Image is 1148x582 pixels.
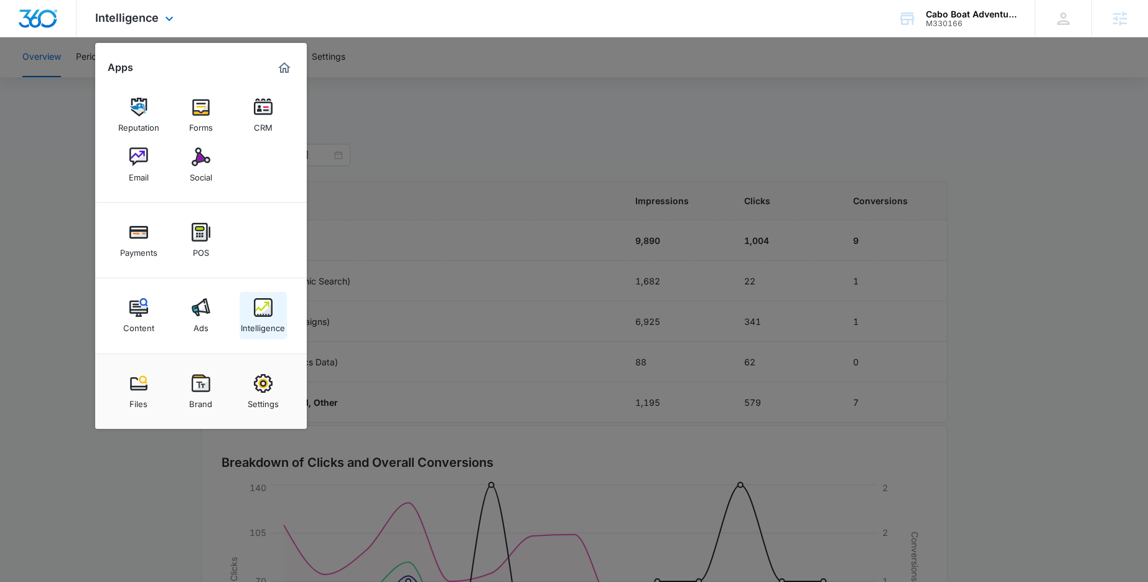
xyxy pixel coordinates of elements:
[177,92,225,139] a: Forms
[248,393,279,409] div: Settings
[926,9,1017,19] div: account name
[95,11,159,24] span: Intelligence
[193,242,209,258] div: POS
[129,393,147,409] div: Files
[35,20,61,30] div: v 4.0.25
[47,73,111,82] div: Domain Overview
[240,292,287,339] a: Intelligence
[118,116,159,133] div: Reputation
[189,116,213,133] div: Forms
[115,92,162,139] a: Reputation
[115,141,162,189] a: Email
[190,166,212,182] div: Social
[115,292,162,339] a: Content
[32,32,137,42] div: Domain: [DOMAIN_NAME]
[108,62,133,73] h2: Apps
[177,217,225,264] a: POS
[177,368,225,415] a: Brand
[240,92,287,139] a: CRM
[20,32,30,42] img: website_grey.svg
[189,393,212,409] div: Brand
[254,116,273,133] div: CRM
[926,19,1017,28] div: account id
[241,317,285,333] div: Intelligence
[115,368,162,415] a: Files
[240,368,287,415] a: Settings
[120,242,157,258] div: Payments
[115,217,162,264] a: Payments
[129,166,149,182] div: Email
[177,292,225,339] a: Ads
[177,141,225,189] a: Social
[34,72,44,82] img: tab_domain_overview_orange.svg
[123,317,154,333] div: Content
[138,73,210,82] div: Keywords by Traffic
[124,72,134,82] img: tab_keywords_by_traffic_grey.svg
[20,20,30,30] img: logo_orange.svg
[194,317,208,333] div: Ads
[274,58,294,78] a: Marketing 360® Dashboard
